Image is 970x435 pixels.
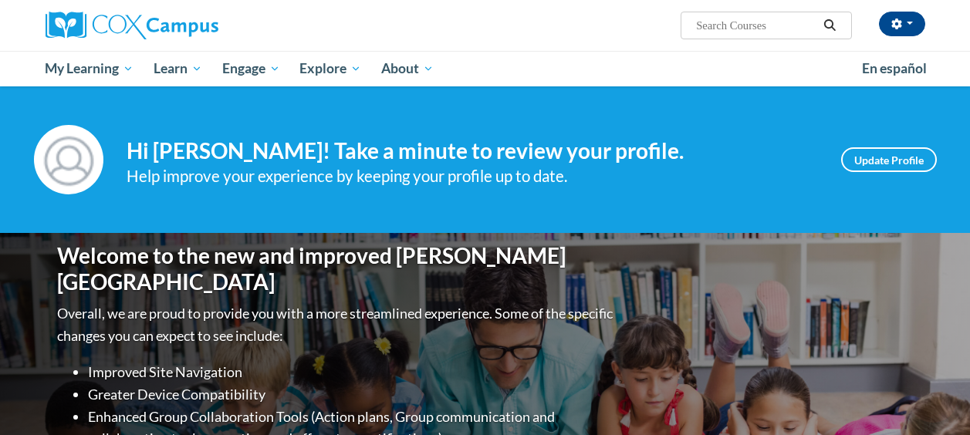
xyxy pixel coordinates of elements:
[841,147,937,172] a: Update Profile
[35,51,144,86] a: My Learning
[852,52,937,85] a: En español
[88,361,617,383] li: Improved Site Navigation
[371,51,444,86] a: About
[289,51,371,86] a: Explore
[46,12,323,39] a: Cox Campus
[818,16,841,35] button: Search
[212,51,290,86] a: Engage
[34,51,937,86] div: Main menu
[299,59,361,78] span: Explore
[57,302,617,347] p: Overall, we are proud to provide you with a more streamlined experience. Some of the specific cha...
[127,164,818,189] div: Help improve your experience by keeping your profile up to date.
[127,138,818,164] h4: Hi [PERSON_NAME]! Take a minute to review your profile.
[695,16,818,35] input: Search Courses
[88,383,617,406] li: Greater Device Compatibility
[34,125,103,194] img: Profile Image
[144,51,212,86] a: Learn
[46,12,218,39] img: Cox Campus
[862,60,927,76] span: En español
[222,59,280,78] span: Engage
[879,12,925,36] button: Account Settings
[908,373,958,423] iframe: Button to launch messaging window
[57,243,617,295] h1: Welcome to the new and improved [PERSON_NAME][GEOGRAPHIC_DATA]
[154,59,202,78] span: Learn
[381,59,434,78] span: About
[45,59,134,78] span: My Learning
